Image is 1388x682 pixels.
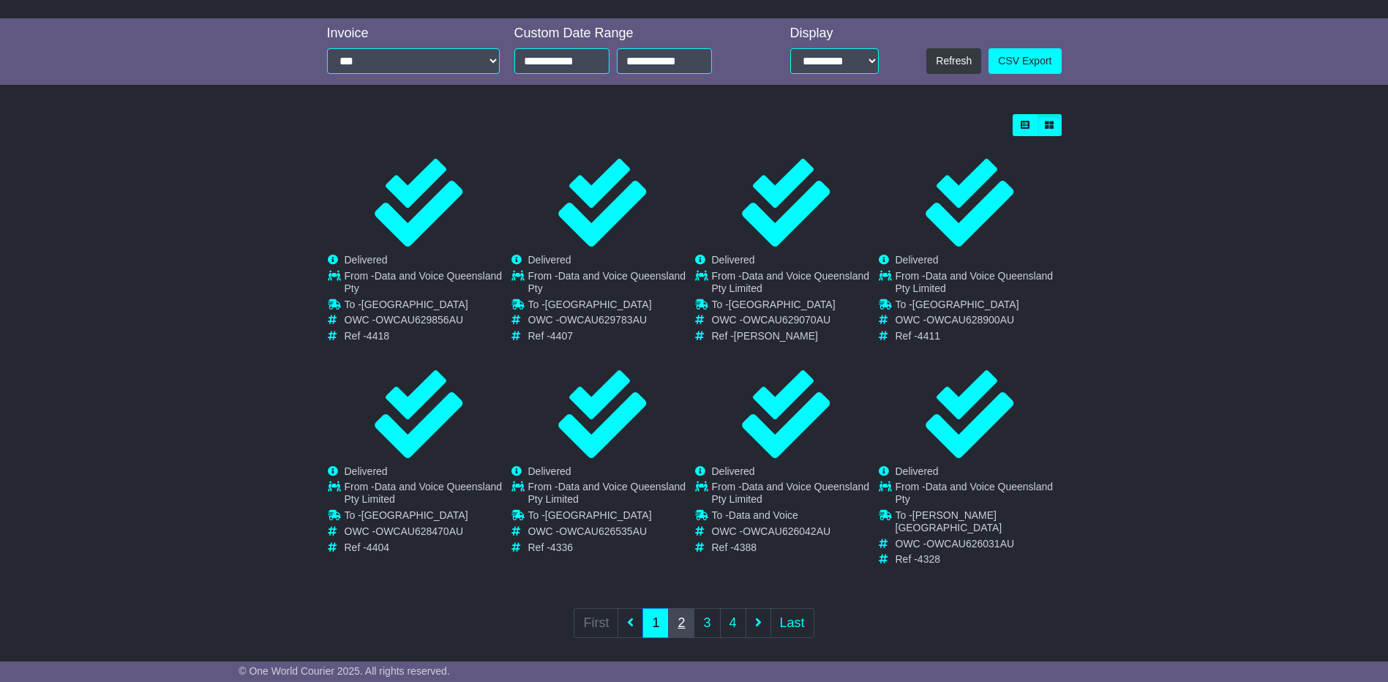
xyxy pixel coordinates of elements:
[912,299,1019,310] span: [GEOGRAPHIC_DATA]
[712,525,877,542] td: OWC -
[989,48,1061,74] a: CSV Export
[345,330,510,342] td: Ref -
[712,270,870,294] span: Data and Voice Queensland Pty Limited
[926,48,981,74] button: Refresh
[345,270,510,299] td: From -
[528,270,694,299] td: From -
[734,330,818,342] span: [PERSON_NAME]
[712,330,877,342] td: Ref -
[327,26,500,42] div: Invoice
[896,481,1054,505] span: Data and Voice Queensland Pty
[528,314,694,330] td: OWC -
[345,254,388,266] span: Delivered
[345,509,510,525] td: To -
[743,525,830,537] span: OWCAU626042AU
[712,542,877,554] td: Ref -
[712,465,755,477] span: Delivered
[712,509,877,525] td: To -
[528,254,571,266] span: Delivered
[896,314,1061,330] td: OWC -
[375,314,463,326] span: OWCAU629856AU
[694,608,720,638] a: 3
[528,481,686,505] span: Data and Voice Queensland Pty Limited
[239,665,450,677] span: © One World Courier 2025. All rights reserved.
[918,330,940,342] span: 4411
[559,525,647,537] span: OWCAU626535AU
[896,270,1054,294] span: Data and Voice Queensland Pty Limited
[559,314,647,326] span: OWCAU629783AU
[896,553,1061,566] td: Ref -
[514,26,749,42] div: Custom Date Range
[770,608,814,638] a: Last
[550,330,573,342] span: 4407
[345,481,510,509] td: From -
[896,538,1061,554] td: OWC -
[528,481,694,509] td: From -
[345,525,510,542] td: OWC -
[896,330,1061,342] td: Ref -
[712,314,877,330] td: OWC -
[545,299,652,310] span: [GEOGRAPHIC_DATA]
[545,509,652,521] span: [GEOGRAPHIC_DATA]
[743,314,830,326] span: OWCAU629070AU
[345,481,503,505] span: Data and Voice Queensland Pty Limited
[345,465,388,477] span: Delivered
[720,608,746,638] a: 4
[375,525,463,537] span: OWCAU628470AU
[528,525,694,542] td: OWC -
[528,509,694,525] td: To -
[896,509,1002,533] span: [PERSON_NAME][GEOGRAPHIC_DATA]
[528,299,694,315] td: To -
[367,542,389,553] span: 4404
[550,542,573,553] span: 4336
[642,608,669,638] a: 1
[712,299,877,315] td: To -
[896,509,1061,538] td: To -
[729,509,798,521] span: Data and Voice
[712,270,877,299] td: From -
[712,254,755,266] span: Delivered
[345,542,510,554] td: Ref -
[367,330,389,342] span: 4418
[896,270,1061,299] td: From -
[926,538,1014,550] span: OWCAU626031AU
[528,465,571,477] span: Delivered
[896,465,939,477] span: Delivered
[668,608,694,638] a: 2
[926,314,1014,326] span: OWCAU628900AU
[729,299,836,310] span: [GEOGRAPHIC_DATA]
[528,542,694,554] td: Ref -
[896,481,1061,509] td: From -
[896,299,1061,315] td: To -
[345,314,510,330] td: OWC -
[918,553,940,565] span: 4328
[345,270,503,294] span: Data and Voice Queensland Pty
[790,26,879,42] div: Display
[528,270,686,294] span: Data and Voice Queensland Pty
[712,481,870,505] span: Data and Voice Queensland Pty Limited
[734,542,757,553] span: 4388
[896,254,939,266] span: Delivered
[712,481,877,509] td: From -
[345,299,510,315] td: To -
[528,330,694,342] td: Ref -
[361,299,468,310] span: [GEOGRAPHIC_DATA]
[361,509,468,521] span: [GEOGRAPHIC_DATA]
